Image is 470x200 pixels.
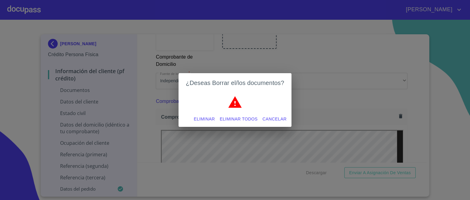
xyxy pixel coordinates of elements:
[220,115,258,123] span: Eliminar todos
[260,114,289,125] button: Cancelar
[217,114,260,125] button: Eliminar todos
[191,114,217,125] button: Eliminar
[186,78,284,88] h2: ¿Deseas Borrar el/los documentos?
[194,115,215,123] span: Eliminar
[263,115,287,123] span: Cancelar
